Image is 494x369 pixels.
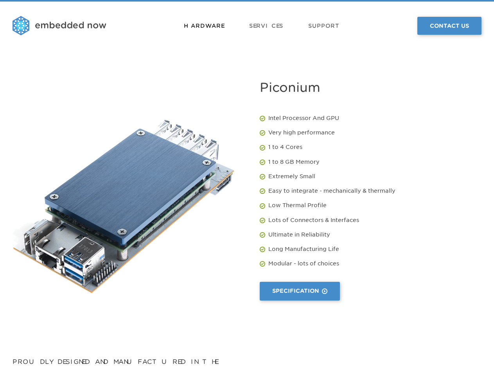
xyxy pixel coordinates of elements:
[13,16,106,36] img: logo.png
[260,127,482,138] li: Very high performance
[249,14,283,38] a: Services
[260,282,340,300] a: Specification
[13,119,235,294] img: pico_persp.png
[260,171,482,182] li: Extremely Small
[260,229,482,240] li: Ultimate in Reliability
[260,244,482,255] li: Long Manufacturing Life
[417,17,481,35] a: Contact Us
[260,156,482,168] li: 1 to 8 GB Memory
[308,14,340,38] a: Support
[260,200,482,211] li: Low Thermal Profile
[260,258,482,269] li: Modular - lots of choices
[260,142,482,153] li: 1 to 4 Cores
[260,75,482,100] h1: Piconium
[260,215,482,226] li: Lots of Connectors & Interfaces
[260,113,482,124] li: Intel Processor And GPU
[184,14,224,38] a: Hardware
[260,185,482,197] li: Easy to integrate - mechanically & thermally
